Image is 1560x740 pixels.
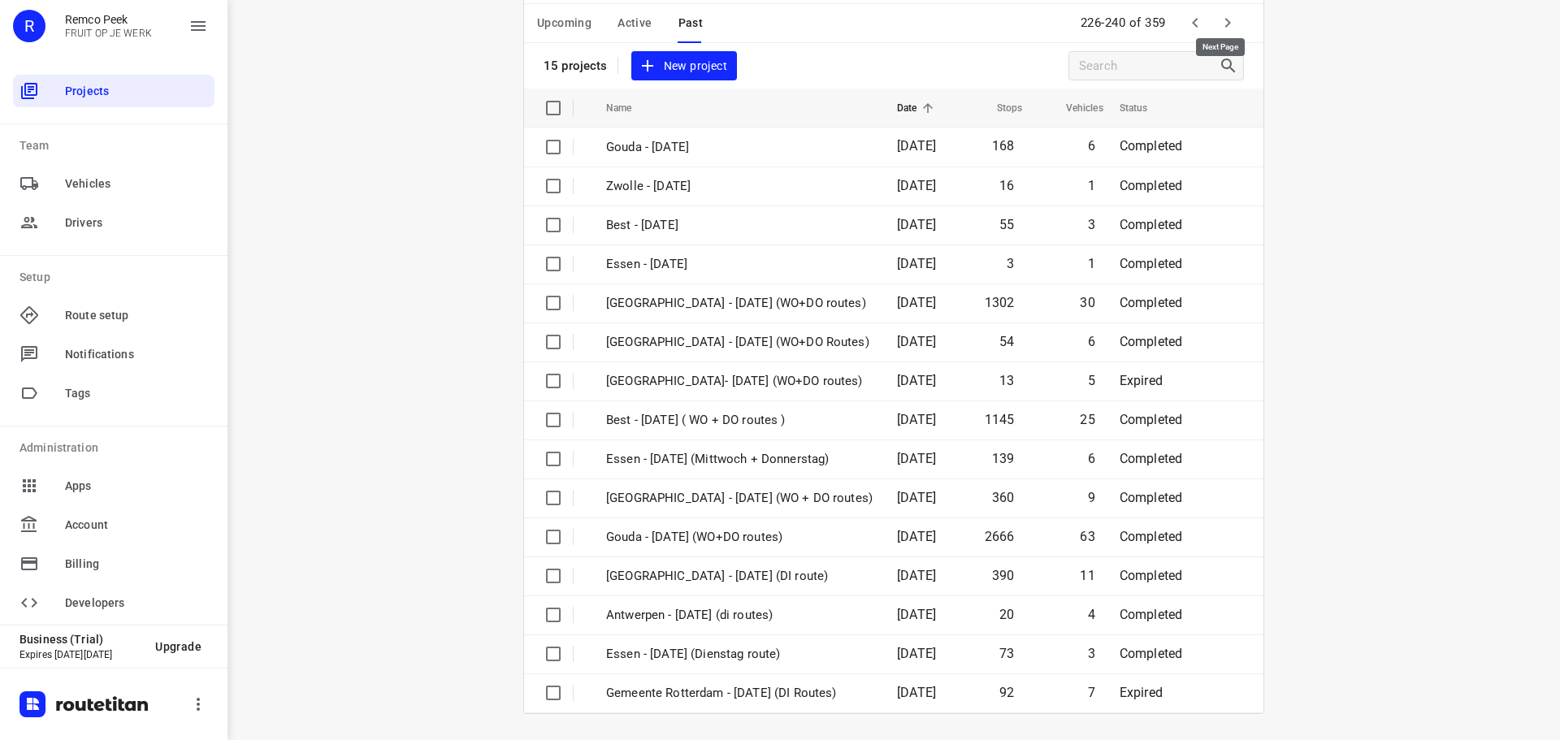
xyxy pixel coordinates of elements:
p: Essen - Friday [606,255,873,274]
span: 226-240 of 359 [1074,6,1172,41]
p: Antwerpen - Thursday (WO+DO Routes) [606,333,873,352]
span: Completed [1120,412,1183,427]
span: Completed [1120,646,1183,661]
span: Completed [1120,334,1183,349]
span: Completed [1120,178,1183,193]
span: 25 [1080,412,1094,427]
span: Apps [65,478,208,495]
span: Completed [1120,451,1183,466]
p: Gemeente Rotterdam- Thursday (WO+DO routes) [606,372,873,391]
span: Upgrade [155,640,201,653]
span: Completed [1120,217,1183,232]
div: Billing [13,547,214,580]
span: 390 [992,568,1015,583]
span: [DATE] [897,256,936,271]
span: 1145 [985,412,1015,427]
span: 16 [999,178,1014,193]
span: Vehicles [1045,98,1103,118]
span: Tags [65,385,208,402]
span: 73 [999,646,1014,661]
p: Essen - Thursday (Mittwoch + Donnerstag) [606,450,873,469]
span: Route setup [65,307,208,324]
p: Essen - Wednesday (Dienstag route) [606,645,873,664]
span: [DATE] [897,373,936,388]
div: Apps [13,470,214,502]
span: Status [1120,98,1169,118]
p: Zwolle - Thursday (WO+DO routes) [606,294,873,313]
span: Expired [1120,685,1163,700]
span: [DATE] [897,529,936,544]
span: [DATE] [897,295,936,310]
span: 6 [1088,138,1095,154]
span: Completed [1120,529,1183,544]
p: Best - Thursday ( WO + DO routes ) [606,411,873,430]
div: Tags [13,377,214,409]
span: Stops [976,98,1023,118]
span: Name [606,98,653,118]
span: 168 [992,138,1015,154]
p: Zwolle - Wednesday (DI route) [606,567,873,586]
span: 20 [999,607,1014,622]
p: FRUIT OP JE WERK [65,28,152,39]
span: [DATE] [897,568,936,583]
span: Completed [1120,256,1183,271]
p: Expires [DATE][DATE] [19,649,142,660]
span: 6 [1088,334,1095,349]
p: Administration [19,439,214,457]
div: Vehicles [13,167,214,200]
div: Notifications [13,338,214,370]
span: 3 [1088,646,1095,661]
input: Search projects [1079,54,1219,79]
span: [DATE] [897,685,936,700]
span: Completed [1120,490,1183,505]
p: Team [19,137,214,154]
p: Business (Trial) [19,633,142,646]
div: Projects [13,75,214,107]
span: [DATE] [897,334,936,349]
span: New project [641,56,727,76]
span: 1 [1088,178,1095,193]
span: Developers [65,595,208,612]
p: Remco Peek [65,13,152,26]
span: 3 [1007,256,1014,271]
span: [DATE] [897,646,936,661]
span: Drivers [65,214,208,232]
span: [DATE] [897,138,936,154]
button: New project [631,51,737,81]
span: Previous Page [1179,6,1211,39]
span: 1 [1088,256,1095,271]
p: Gemeente Rotterdam - Wednesday (DI Routes) [606,684,873,703]
span: 30 [1080,295,1094,310]
span: Past [678,13,704,33]
span: 92 [999,685,1014,700]
span: 54 [999,334,1014,349]
span: 9 [1088,490,1095,505]
span: Expired [1120,373,1163,388]
div: Developers [13,586,214,619]
span: 2666 [985,529,1015,544]
span: 13 [999,373,1014,388]
span: 3 [1088,217,1095,232]
p: Antwerpen - Wednesday (di routes) [606,606,873,625]
span: Completed [1120,568,1183,583]
span: Account [65,517,208,534]
p: 15 projects [544,58,608,73]
span: 5 [1088,373,1095,388]
span: Billing [65,556,208,573]
div: Search [1219,56,1243,76]
span: 6 [1088,451,1095,466]
span: Upcoming [537,13,591,33]
p: Drachten - Thursday (WO + DO routes) [606,489,873,508]
div: Account [13,508,214,541]
span: Completed [1120,607,1183,622]
span: 11 [1080,568,1094,583]
p: Gouda - Friday [606,138,873,157]
p: Best - Friday [606,216,873,235]
span: Projects [65,83,208,100]
span: 139 [992,451,1015,466]
span: 4 [1088,607,1095,622]
span: Active [617,13,652,33]
span: [DATE] [897,490,936,505]
span: Completed [1120,138,1183,154]
span: Notifications [65,346,208,363]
